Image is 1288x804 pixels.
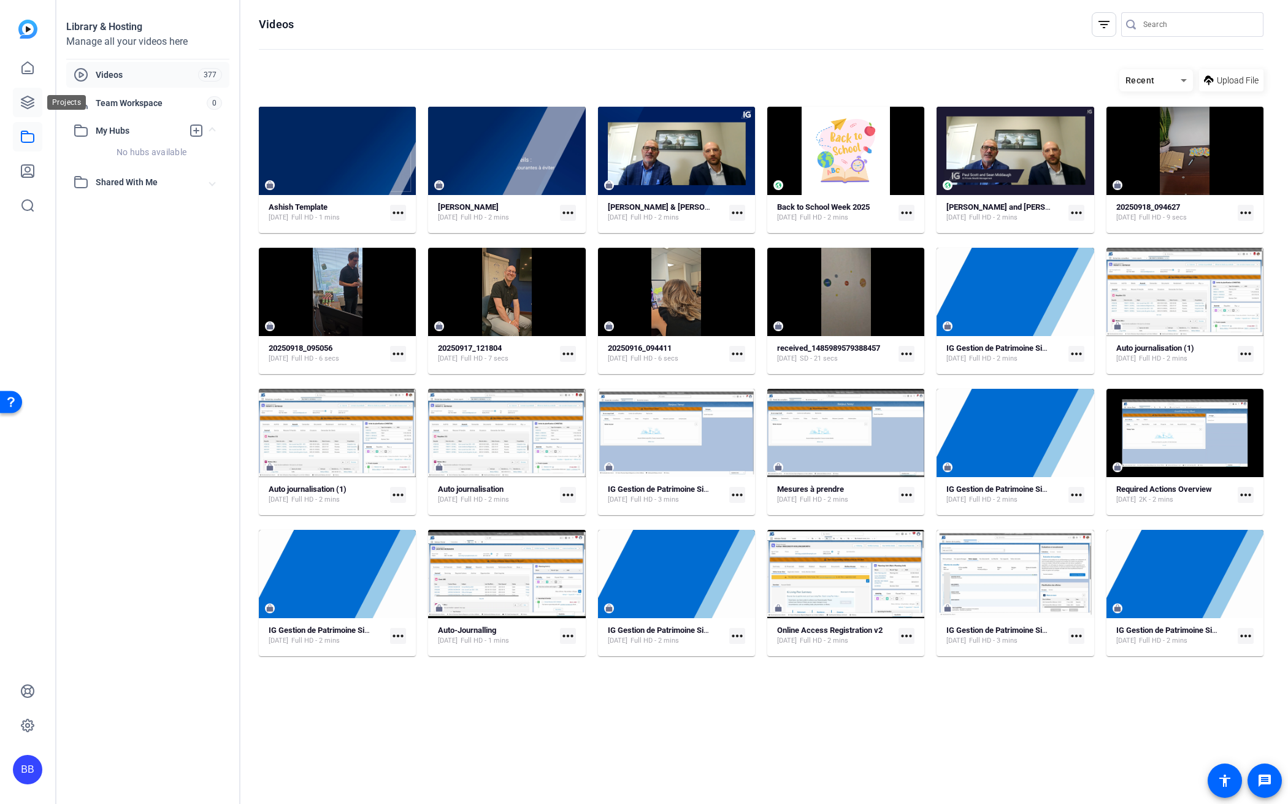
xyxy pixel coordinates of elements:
span: Full HD - 2 mins [631,213,679,223]
mat-expansion-panel-header: Shared With Me [66,170,229,194]
strong: 20250917_121804 [438,343,502,353]
span: [DATE] [946,354,966,364]
mat-icon: more_horiz [390,205,406,221]
a: [PERSON_NAME][DATE]Full HD - 2 mins [438,202,554,223]
strong: [PERSON_NAME] & [PERSON_NAME] Video [608,202,761,212]
span: Full HD - 2 mins [461,495,509,505]
img: blue-gradient.svg [18,20,37,39]
strong: Mesures à prendre [777,484,844,494]
a: 20250918_095056[DATE]Full HD - 6 secs [269,343,385,364]
strong: [PERSON_NAME] and [PERSON_NAME] Video [946,202,1106,212]
mat-icon: more_horiz [390,487,406,503]
span: [DATE] [777,354,797,364]
mat-icon: more_horiz [899,346,914,362]
span: Full HD - 2 mins [461,213,509,223]
span: [DATE] [1116,213,1136,223]
span: [DATE] [1116,354,1136,364]
a: IG Gestion de Patrimoine Simple (51517)[DATE]Full HD - 2 mins [946,484,1063,505]
mat-icon: more_horiz [560,628,576,644]
span: [DATE] [777,213,797,223]
mat-icon: more_horiz [560,346,576,362]
mat-icon: more_horiz [560,205,576,221]
a: [PERSON_NAME] and [PERSON_NAME] Video[DATE]Full HD - 2 mins [946,202,1063,223]
strong: IG Gestion de Patrimoine Simple (51468) [608,626,750,635]
strong: Online Access Registration v2 [777,626,883,635]
a: IG Gestion de Patrimoine Simple (51518)[DATE]Full HD - 3 mins [608,484,724,505]
span: [DATE] [777,495,797,505]
span: [DATE] [777,636,797,646]
strong: Back to School Week 2025 [777,202,870,212]
mat-icon: more_horiz [729,346,745,362]
a: Online Access Registration v2[DATE]Full HD - 2 mins [777,626,894,646]
span: Full HD - 2 mins [969,495,1018,505]
span: Full HD - 2 mins [800,495,848,505]
mat-icon: more_horiz [899,487,914,503]
strong: Auto journalisation (1) [1116,343,1194,353]
mat-icon: more_horiz [390,346,406,362]
mat-icon: more_horiz [1068,205,1084,221]
mat-icon: more_horiz [390,628,406,644]
span: Full HD - 9 secs [1139,213,1187,223]
a: IG Gestion de Patrimoine Simple (51461)[DATE]Full HD - 2 mins [1116,626,1233,646]
a: Auto journalisation (1)[DATE]Full HD - 2 mins [1116,343,1233,364]
span: Full HD - 1 mins [291,213,340,223]
span: [DATE] [608,636,627,646]
span: [DATE] [269,636,288,646]
span: [DATE] [608,495,627,505]
span: [DATE] [1116,636,1136,646]
mat-icon: more_horiz [729,205,745,221]
span: [DATE] [946,213,966,223]
strong: 20250918_095056 [269,343,332,353]
span: 0 [207,96,222,110]
mat-icon: more_horiz [560,487,576,503]
span: Full HD - 3 mins [631,495,679,505]
span: Upload File [1217,74,1259,87]
strong: Auto journalisation [438,484,504,494]
span: 2K - 2 mins [1139,495,1173,505]
mat-icon: more_horiz [899,628,914,644]
div: BB [13,755,42,784]
span: [DATE] [438,636,458,646]
div: Library & Hosting [66,20,229,34]
a: IG Gestion de Patrimoine Simple (51582)[DATE]Full HD - 2 mins [946,343,1063,364]
span: SD - 21 secs [800,354,838,364]
span: Full HD - 6 secs [631,354,678,364]
mat-icon: more_horiz [1068,628,1084,644]
mat-icon: filter_list [1097,17,1111,32]
mat-icon: more_horiz [1068,346,1084,362]
mat-icon: message [1257,773,1272,788]
a: 20250917_121804[DATE]Full HD - 7 secs [438,343,554,364]
strong: 20250918_094627 [1116,202,1180,212]
span: 377 [198,68,222,82]
span: [DATE] [269,354,288,364]
h1: Videos [259,17,294,32]
span: [DATE] [438,213,458,223]
span: Full HD - 2 mins [1139,354,1187,364]
input: Search [1143,17,1254,32]
div: Manage all your videos here [66,34,229,49]
mat-icon: more_horiz [1238,205,1254,221]
span: Full HD - 2 mins [800,636,848,646]
div: No hubs available [74,146,229,158]
strong: IG Gestion de Patrimoine Simple (51460) [946,626,1089,635]
a: Auto-Journalling[DATE]Full HD - 1 mins [438,626,554,646]
span: Full HD - 7 secs [461,354,508,364]
mat-expansion-panel-header: My Hubs [66,118,229,143]
a: IG Gestion de Patrimoine Simple (51468)[DATE]Full HD - 2 mins [608,626,724,646]
div: Projects [47,95,86,110]
mat-icon: more_horiz [1238,487,1254,503]
a: Required Actions Overview[DATE]2K - 2 mins [1116,484,1233,505]
strong: IG Gestion de Patrimoine Simple (51518) [608,484,750,494]
mat-icon: more_horiz [899,205,914,221]
span: Full HD - 2 mins [291,495,340,505]
mat-icon: more_horiz [729,628,745,644]
a: 20250916_094411[DATE]Full HD - 6 secs [608,343,724,364]
strong: 20250916_094411 [608,343,672,353]
span: Recent [1125,75,1155,85]
span: [DATE] [269,495,288,505]
span: Full HD - 2 mins [969,354,1018,364]
a: 20250918_094627[DATE]Full HD - 9 secs [1116,202,1233,223]
span: Full HD - 2 mins [631,636,679,646]
span: Full HD - 2 mins [291,636,340,646]
a: IG Gestion de Patrimoine Simple (51516)[DATE]Full HD - 2 mins [269,626,385,646]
